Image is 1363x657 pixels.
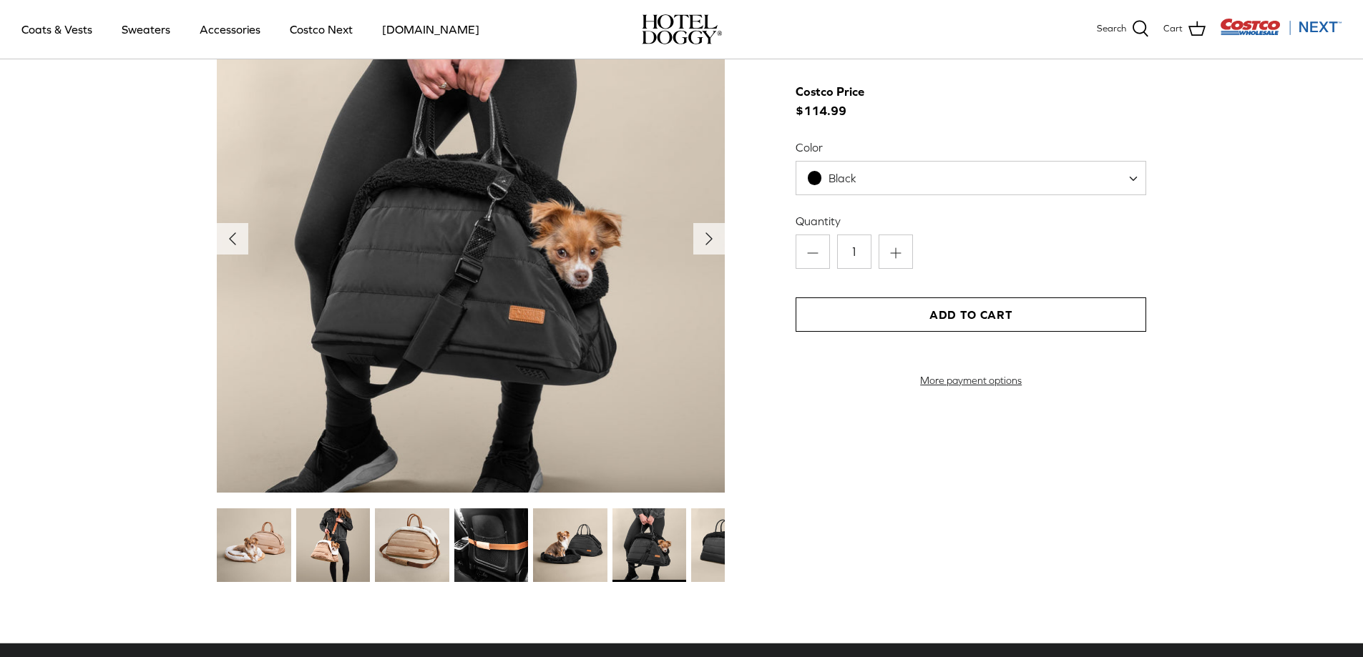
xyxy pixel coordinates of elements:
[9,5,105,54] a: Coats & Vests
[796,375,1146,387] a: More payment options
[187,5,273,54] a: Accessories
[693,223,725,255] button: Next
[796,82,879,121] span: $114.99
[1097,21,1126,36] span: Search
[796,82,864,102] div: Costco Price
[796,213,1146,229] label: Quantity
[277,5,366,54] a: Costco Next
[109,5,183,54] a: Sweaters
[796,297,1146,332] button: Add to Cart
[1163,21,1183,36] span: Cart
[369,5,492,54] a: [DOMAIN_NAME]
[837,234,871,269] input: Quantity
[217,223,248,255] button: Previous
[796,171,885,186] span: Black
[1220,27,1342,38] a: Visit Costco Next
[829,172,856,184] span: Black
[1220,18,1342,36] img: Costco Next
[796,139,1146,155] label: Color
[1163,20,1206,39] a: Cart
[796,161,1146,195] span: Black
[642,14,722,44] a: hoteldoggy.com hoteldoggycom
[1097,20,1149,39] a: Search
[642,14,722,44] img: hoteldoggycom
